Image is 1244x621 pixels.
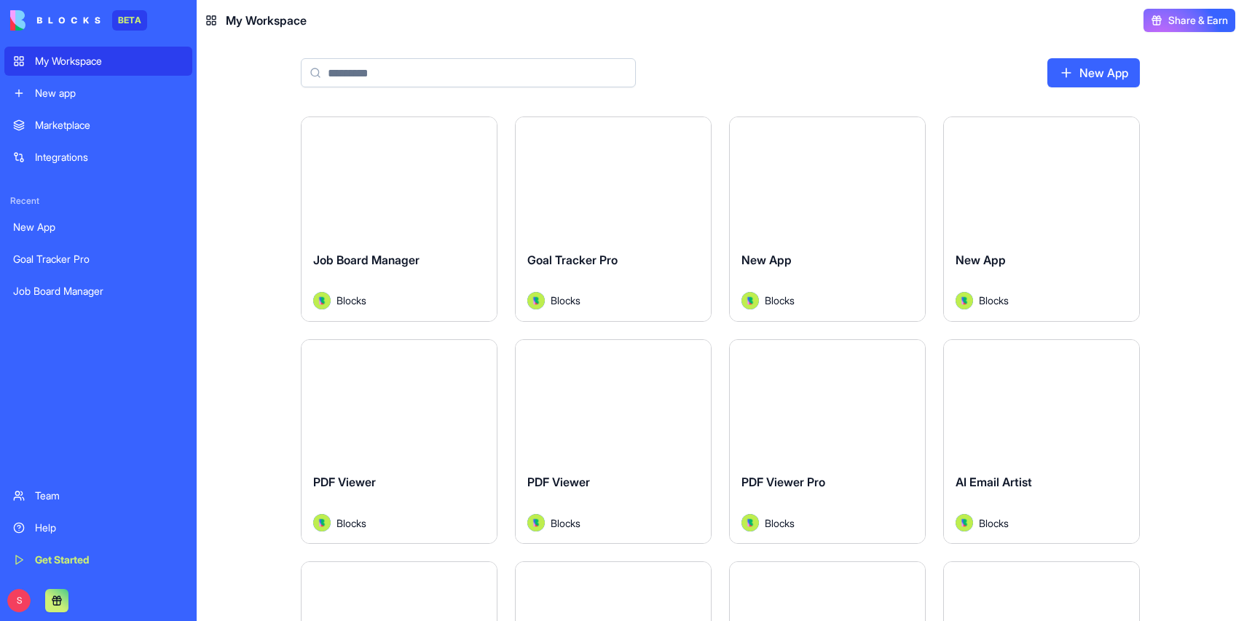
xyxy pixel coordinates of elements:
[4,47,192,76] a: My Workspace
[4,245,192,274] a: Goal Tracker Pro
[313,514,331,531] img: Avatar
[943,116,1140,322] a: New AppAvatarBlocks
[527,514,545,531] img: Avatar
[943,339,1140,545] a: AI Email ArtistAvatarBlocks
[4,513,192,542] a: Help
[551,293,580,308] span: Blocks
[765,515,795,531] span: Blocks
[527,253,618,267] span: Goal Tracker Pro
[313,253,420,267] span: Job Board Manager
[4,143,192,172] a: Integrations
[729,116,926,322] a: New AppAvatarBlocks
[956,253,1006,267] span: New App
[10,10,147,31] a: BETA
[1168,13,1228,28] span: Share & Earn
[336,515,366,531] span: Blocks
[1047,58,1140,87] a: New App
[226,12,307,29] span: My Workspace
[35,489,184,503] div: Team
[4,111,192,140] a: Marketplace
[527,292,545,309] img: Avatar
[4,481,192,510] a: Team
[35,521,184,535] div: Help
[956,514,973,531] img: Avatar
[515,339,712,545] a: PDF ViewerAvatarBlocks
[35,553,184,567] div: Get Started
[551,515,580,531] span: Blocks
[35,54,184,68] div: My Workspace
[35,86,184,100] div: New app
[956,292,973,309] img: Avatar
[741,292,759,309] img: Avatar
[765,293,795,308] span: Blocks
[4,195,192,207] span: Recent
[4,545,192,574] a: Get Started
[527,475,590,489] span: PDF Viewer
[979,293,1009,308] span: Blocks
[10,10,101,31] img: logo
[301,339,497,545] a: PDF ViewerAvatarBlocks
[336,293,366,308] span: Blocks
[1143,9,1235,32] button: Share & Earn
[313,292,331,309] img: Avatar
[956,475,1032,489] span: AI Email Artist
[35,118,184,132] div: Marketplace
[729,339,926,545] a: PDF Viewer ProAvatarBlocks
[741,514,759,531] img: Avatar
[13,284,184,298] div: Job Board Manager
[13,220,184,234] div: New App
[4,277,192,306] a: Job Board Manager
[13,252,184,266] div: Goal Tracker Pro
[112,10,147,31] div: BETA
[4,79,192,108] a: New app
[4,213,192,242] a: New App
[35,150,184,165] div: Integrations
[313,475,376,489] span: PDF Viewer
[979,515,1009,531] span: Blocks
[741,253,792,267] span: New App
[7,589,31,612] span: S
[301,116,497,322] a: Job Board ManagerAvatarBlocks
[741,475,825,489] span: PDF Viewer Pro
[515,116,712,322] a: Goal Tracker ProAvatarBlocks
